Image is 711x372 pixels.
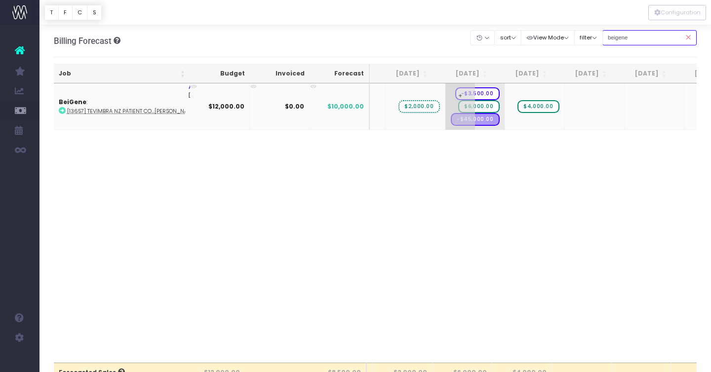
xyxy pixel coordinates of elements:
[310,64,370,83] th: Forecast
[517,100,559,113] span: wayahead Sales Forecast Item
[574,30,603,45] button: filter
[433,64,492,83] th: Sep 25: activate to sort column ascending
[54,36,112,46] span: Billing Forecast
[285,102,304,111] strong: $0.00
[612,64,671,83] th: Dec 25: activate to sort column ascending
[552,64,612,83] th: Nov 25: activate to sort column ascending
[44,5,59,20] button: T
[492,64,552,83] th: Oct 25: activate to sort column ascending
[494,30,521,45] button: sort
[190,64,250,83] th: Budget
[458,100,499,113] span: wayahead Sales Forecast Item
[58,5,73,20] button: F
[445,83,475,130] span: +
[648,5,706,20] button: Configuration
[12,352,27,367] img: images/default_profile_image.png
[250,64,310,83] th: Invoiced
[398,100,439,113] span: wayahead Sales Forecast Item<br />Accrued income – actual billing date: 01-09-2025 for $2,000.00
[602,30,697,45] input: Search...
[59,98,86,106] strong: BeiGene
[373,64,433,83] th: Aug 25: activate to sort column ascending
[648,5,706,20] div: Vertical button group
[327,102,364,111] span: $10,000.00
[72,5,88,20] button: C
[67,108,197,115] abbr: [13657] Tevimbra NZ Patient Co-Pay Program
[451,113,500,126] span: Streamtime Draft Expense: Digital Development – No supplier
[208,102,244,111] strong: $12,000.00
[87,5,102,20] button: S
[521,30,575,45] button: View Mode
[455,87,500,100] span: wayahead Cost Forecast Item
[44,5,102,20] div: Vertical button group
[189,83,199,91] span: AUD
[54,83,203,130] td: :
[54,64,190,83] th: Job: activate to sort column ascending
